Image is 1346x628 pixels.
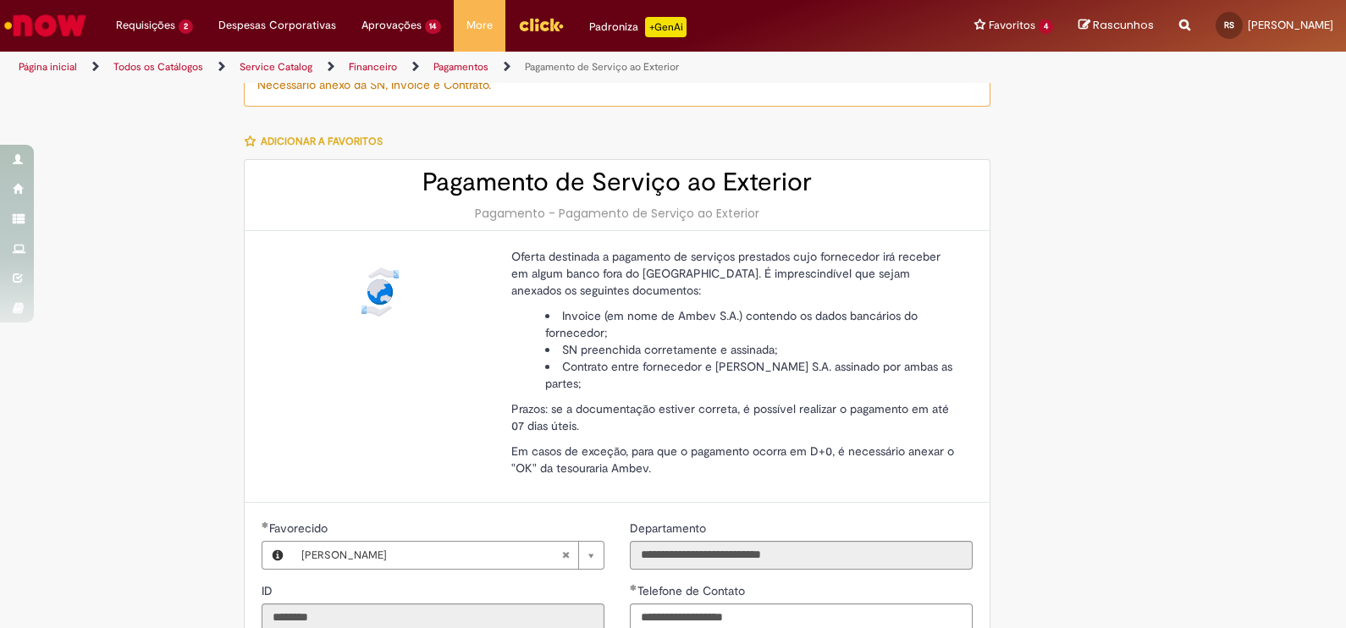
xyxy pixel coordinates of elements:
[113,60,203,74] a: Todos os Catálogos
[1093,17,1154,33] span: Rascunhos
[630,584,637,591] span: Obrigatório Preenchido
[589,17,687,37] div: Padroniza
[433,60,488,74] a: Pagamentos
[545,307,960,341] li: Invoice (em nome de Ambev S.A.) contendo os dados bancários do fornecedor;
[240,60,312,74] a: Service Catalog
[269,521,331,536] span: Necessários - Favorecido
[1039,19,1053,34] span: 4
[244,124,392,159] button: Adicionar a Favoritos
[511,400,960,434] p: Prazos: se a documentação estiver correta, é possível realizar o pagamento em até 07 dias úteis.
[466,17,493,34] span: More
[262,521,269,528] span: Obrigatório Preenchido
[2,8,89,42] img: ServiceNow
[989,17,1035,34] span: Favoritos
[511,248,960,299] p: Oferta destinada a pagamento de serviços prestados cujo fornecedor irá receber em algum banco for...
[545,341,960,358] li: SN preenchida corretamente e assinada;
[545,358,960,392] li: Contrato entre fornecedor e [PERSON_NAME] S.A. assinado por ambas as partes;
[637,583,748,598] span: Telefone de Contato
[511,443,960,477] p: Em casos de exceção, para que o pagamento ocorra em D+0, é necessário anexar o "OK" da tesouraria...
[218,17,336,34] span: Despesas Corporativas
[553,542,578,569] abbr: Limpar campo Favorecido
[361,17,422,34] span: Aprovações
[301,542,561,569] span: [PERSON_NAME]
[518,12,564,37] img: click_logo_yellow_360x200.png
[262,205,973,222] div: Pagamento - Pagamento de Serviço ao Exterior
[116,17,175,34] span: Requisições
[630,521,709,536] span: Somente leitura - Departamento
[262,542,293,569] button: Favorecido, Visualizar este registro Rafael Braiani Santos
[13,52,885,83] ul: Trilhas de página
[262,582,276,599] label: Somente leitura - ID
[262,583,276,598] span: Somente leitura - ID
[293,542,604,569] a: [PERSON_NAME]Limpar campo Favorecido
[261,135,383,148] span: Adicionar a Favoritos
[525,60,679,74] a: Pagamento de Serviço ao Exterior
[630,541,973,570] input: Departamento
[244,63,990,107] div: Necessário anexo da SN, Invoice e Contrato.
[349,60,397,74] a: Financeiro
[353,265,407,319] img: Pagamento de Serviço ao Exterior
[630,520,709,537] label: Somente leitura - Departamento
[1078,18,1154,34] a: Rascunhos
[1224,19,1234,30] span: RS
[425,19,442,34] span: 14
[262,168,973,196] h2: Pagamento de Serviço ao Exterior
[1248,18,1333,32] span: [PERSON_NAME]
[645,17,687,37] p: +GenAi
[179,19,193,34] span: 2
[19,60,77,74] a: Página inicial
